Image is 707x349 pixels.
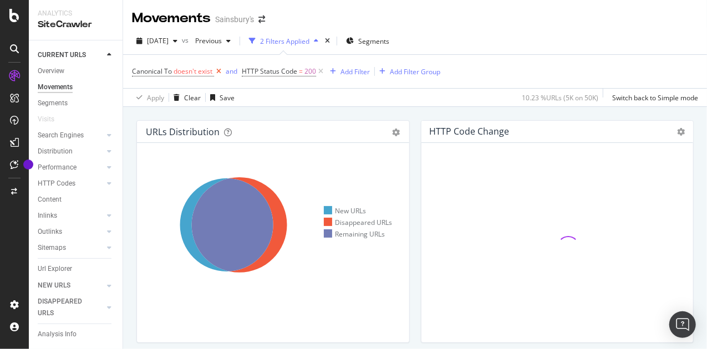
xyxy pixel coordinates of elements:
[38,329,77,340] div: Analysis Info
[38,178,104,189] a: HTTP Codes
[215,14,254,25] div: Sainsbury's
[23,160,33,170] div: Tooltip anchor
[38,242,66,254] div: Sitemaps
[38,263,115,275] a: Url Explorer
[38,162,77,173] div: Performance
[226,66,237,76] button: and
[38,114,54,125] div: Visits
[38,296,104,319] a: DISAPPEARED URLS
[393,129,400,136] div: gear
[325,65,370,78] button: Add Filter
[342,32,394,50] button: Segments
[522,93,598,102] div: 10.23 % URLs ( 5K on 50K )
[38,263,72,275] div: Url Explorer
[38,146,73,157] div: Distribution
[132,9,211,28] div: Movements
[38,280,104,291] a: NEW URLS
[38,97,68,109] div: Segments
[191,36,222,45] span: Previous
[182,35,191,45] span: vs
[38,81,73,93] div: Movements
[174,66,212,76] span: doesn't exist
[38,9,114,18] div: Analytics
[612,93,698,102] div: Switch back to Simple mode
[38,162,104,173] a: Performance
[677,128,685,136] i: Options
[38,146,104,157] a: Distribution
[304,64,316,79] span: 200
[38,226,104,238] a: Outlinks
[323,35,332,47] div: times
[324,218,392,227] div: Disappeared URLs
[669,311,696,338] div: Open Intercom Messenger
[38,178,75,189] div: HTTP Codes
[358,37,389,46] span: Segments
[299,66,303,76] span: =
[260,37,309,46] div: 2 Filters Applied
[146,126,220,137] div: URLs Distribution
[38,329,115,340] a: Analysis Info
[38,194,115,206] a: Content
[430,124,510,139] h4: HTTP Code Change
[242,66,297,76] span: HTTP Status Code
[147,36,169,45] span: 2025 Sep. 29th
[38,18,114,31] div: SiteCrawler
[38,226,62,238] div: Outlinks
[38,296,94,319] div: DISAPPEARED URLS
[38,280,70,291] div: NEW URLS
[38,130,84,141] div: Search Engines
[38,242,104,254] a: Sitemaps
[226,66,237,76] div: and
[38,210,104,222] a: Inlinks
[38,49,104,61] a: CURRENT URLS
[38,81,115,93] a: Movements
[38,210,57,222] div: Inlinks
[324,206,366,215] div: New URLs
[258,16,265,23] div: arrow-right-arrow-left
[375,65,440,78] button: Add Filter Group
[38,65,64,77] div: Overview
[132,32,182,50] button: [DATE]
[38,49,86,61] div: CURRENT URLS
[390,67,440,76] div: Add Filter Group
[191,32,235,50] button: Previous
[608,89,698,106] button: Switch back to Simple mode
[38,114,65,125] a: Visits
[206,89,235,106] button: Save
[132,66,172,76] span: Canonical To
[169,89,201,106] button: Clear
[245,32,323,50] button: 2 Filters Applied
[38,65,115,77] a: Overview
[340,67,370,76] div: Add Filter
[220,93,235,102] div: Save
[324,229,385,239] div: Remaining URLs
[38,194,62,206] div: Content
[184,93,201,102] div: Clear
[38,97,115,109] a: Segments
[38,130,104,141] a: Search Engines
[147,93,164,102] div: Apply
[132,89,164,106] button: Apply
